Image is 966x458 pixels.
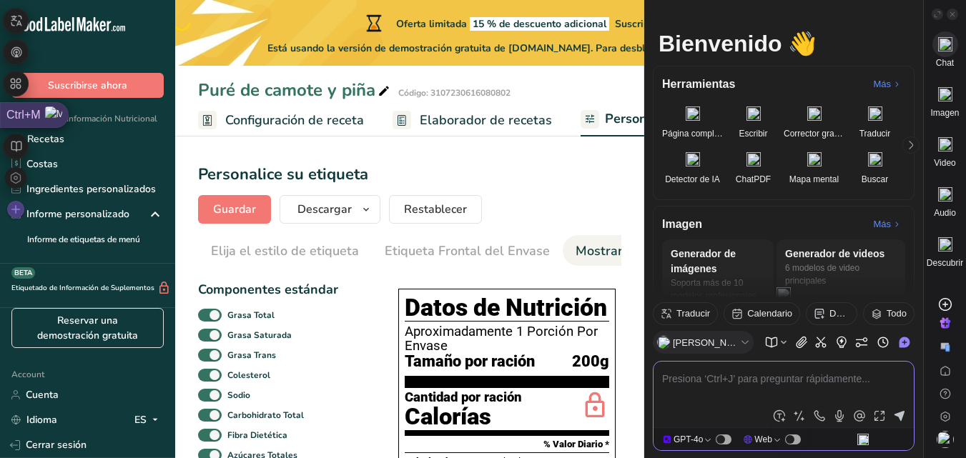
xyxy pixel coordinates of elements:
b: Grasa Trans [227,349,276,362]
div: Oferta limitada [363,14,697,31]
span: Descargar [297,201,352,218]
a: Reservar una demostración gratuita [11,308,164,348]
a: Configuración de receta [198,104,364,136]
span: Restablecer [404,201,467,218]
b: Grasa Total [227,309,275,322]
div: Calorías [405,404,522,430]
div: Etiqueta Frontal del Envase [385,242,550,261]
div: Puré de camote y piña [198,77,393,103]
button: Suscribirse ahora [11,73,164,98]
div: Informe personalizado [11,206,129,221]
div: Código: 3107230616080802 [398,86,511,99]
span: 200g [572,353,609,371]
a: Elaborador de recetas [393,104,552,136]
span: Tamaño por ración [405,353,535,371]
div: Aproximadamente 1 Porción Por Envase [405,324,609,353]
div: BETA [11,267,35,279]
a: Personalizar etiqueta [581,103,734,137]
button: Descargar [280,195,380,224]
span: Suscripción anual [615,17,697,31]
b: Grasa Saturada [227,329,292,342]
button: Guardar [198,195,271,224]
span: Está usando la versión de demostración gratuita de [DOMAIN_NAME]. Para desbloquear todas las func... [267,41,906,56]
section: % Valor Diario * [405,436,609,453]
b: Carbohidrato Total [227,409,304,422]
span: Personalizar etiqueta [605,109,734,129]
button: Restablecer [389,195,482,224]
span: 15 % de descuento adicional [470,17,609,31]
div: ES [134,412,164,429]
span: Suscribirse ahora [48,78,127,93]
b: Fibra Dietética [227,429,287,442]
a: Idioma [11,407,57,432]
div: Elija el estilo de etiqueta [211,242,359,261]
span: Configuración de receta [225,111,364,130]
span: Guardar [213,201,256,218]
span: Elaborador de recetas [420,111,552,130]
div: Cantidad por ración [405,391,522,404]
div: Componentes estándar [198,280,338,299]
div: Mostrar/Ocultar nutrientes [576,242,734,261]
h1: Datos de Nutrición [405,295,609,322]
b: Sodio [227,389,250,402]
h1: Personalice su etiqueta [198,163,368,186]
b: Colesterol [227,369,270,382]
